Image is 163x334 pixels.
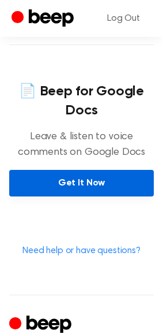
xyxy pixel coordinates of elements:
[9,82,154,120] h4: 📄 Beep for Google Docs
[96,5,151,32] a: Log Out
[9,129,154,161] p: Leave & listen to voice comments on Google Docs
[9,170,154,196] a: Get It Now
[12,8,77,30] a: Beep
[22,246,141,255] a: Need help or have questions?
